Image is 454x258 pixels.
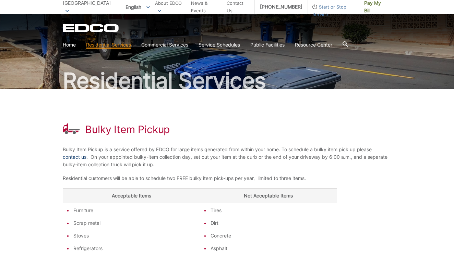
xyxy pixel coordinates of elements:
a: EDCD logo. Return to the homepage. [63,24,120,32]
a: Resource Center [295,41,332,49]
li: Refrigerators [73,245,196,252]
a: contact us [63,153,86,161]
span: English [120,1,155,13]
a: Residential Services [86,41,131,49]
li: Tires [211,207,334,214]
li: Concrete [211,232,334,240]
li: Scrap metal [73,219,196,227]
h2: Residential Services [63,70,391,92]
strong: Not Acceptable Items [244,193,293,198]
a: Commercial Services [141,41,188,49]
h1: Bulky Item Pickup [85,123,170,136]
a: Home [63,41,76,49]
strong: Acceptable Items [112,193,151,198]
a: Public Facilities [250,41,285,49]
p: Residential customers will be able to schedule two FREE bulky item pick-ups per year, limited to ... [63,175,391,182]
p: Bulky Item Pickup is a service offered by EDCO for large items generated from within your home. T... [63,146,391,168]
a: Service Schedules [199,41,240,49]
li: Dirt [211,219,334,227]
li: Asphalt [211,245,334,252]
li: Stoves [73,232,196,240]
li: Furniture [73,207,196,214]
